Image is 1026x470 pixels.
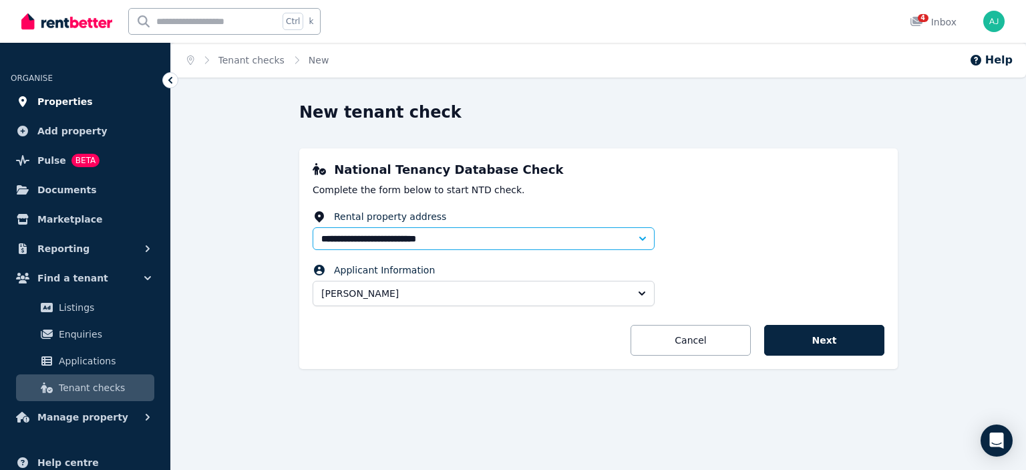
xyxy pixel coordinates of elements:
[59,353,149,369] span: Applications
[16,321,154,348] a: Enquiries
[171,43,345,78] nav: Breadcrumb
[16,348,154,374] a: Applications
[283,13,303,30] span: Ctrl
[983,11,1005,32] img: Ann Jones
[37,123,108,139] span: Add property
[981,425,1013,457] div: Open Intercom Messenger
[299,102,462,123] h1: New tenant check
[37,211,102,227] span: Marketplace
[37,94,93,110] span: Properties
[11,88,160,115] a: Properties
[218,55,285,66] a: Tenant checks
[59,380,149,396] span: Tenant checks
[11,235,160,262] button: Reporting
[910,15,957,29] div: Inbox
[309,16,313,27] span: k
[334,210,446,223] span: Rental property address
[334,263,435,277] span: Applicant Information
[37,270,108,286] span: Find a tenant
[313,281,655,306] button: [PERSON_NAME]
[59,300,149,316] span: Listings
[918,14,928,22] span: 4
[37,409,128,425] span: Manage property
[313,183,884,197] p: Complete the form below to start NTD check.
[37,241,90,257] span: Reporting
[21,11,112,31] img: RentBetter
[11,147,160,174] a: PulseBETA
[11,118,160,144] a: Add property
[11,404,160,431] button: Manage property
[59,326,149,342] span: Enquiries
[37,152,66,168] span: Pulse
[313,162,884,178] h3: National Tenancy Database Check
[11,206,160,233] a: Marketplace
[11,177,160,203] a: Documents
[11,265,160,291] button: Find a tenant
[309,53,329,67] span: New
[321,287,627,300] span: [PERSON_NAME]
[37,182,97,198] span: Documents
[71,154,100,167] span: BETA
[764,325,884,356] button: Next
[16,374,154,401] a: Tenant checks
[631,325,751,356] a: Cancel
[11,74,53,83] span: ORGANISE
[969,52,1013,68] button: Help
[16,294,154,321] a: Listings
